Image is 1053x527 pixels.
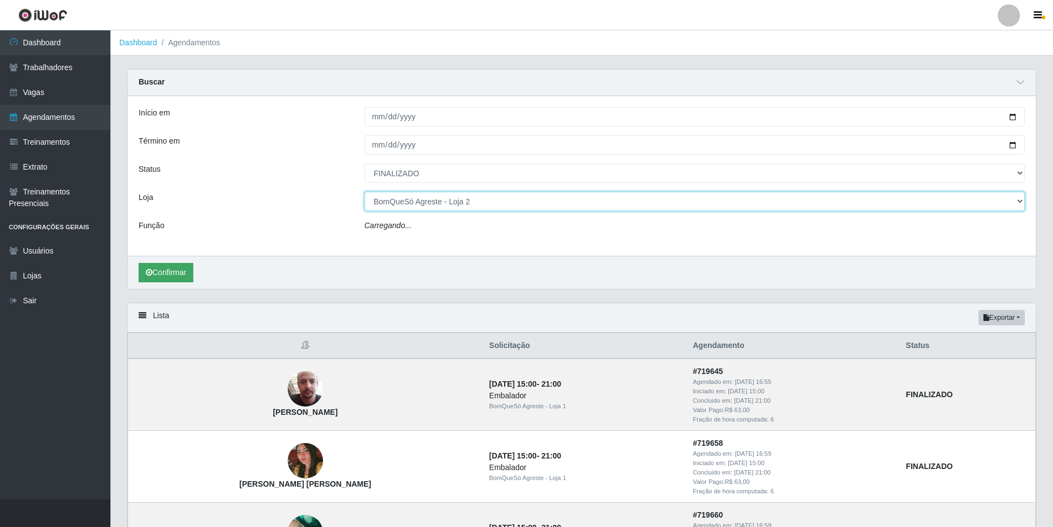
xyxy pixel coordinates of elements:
[157,37,220,49] li: Agendamentos
[18,8,67,22] img: CoreUI Logo
[364,221,412,230] i: Carregando...
[139,77,165,86] strong: Buscar
[483,333,686,359] th: Solicitação
[906,390,953,399] strong: FINALIZADO
[489,451,537,460] time: [DATE] 15:00
[693,487,893,496] div: Fração de hora computada: 6
[489,380,561,388] strong: -
[119,38,157,47] a: Dashboard
[693,439,723,447] strong: # 719658
[728,388,764,394] time: [DATE] 15:00
[489,462,680,473] div: Embalador
[693,367,723,376] strong: # 719645
[139,263,193,282] button: Confirmar
[541,380,561,388] time: 21:00
[239,479,371,488] strong: [PERSON_NAME] [PERSON_NAME]
[693,396,893,405] div: Concluido em:
[139,220,165,231] label: Função
[693,387,893,396] div: Iniciado em:
[693,468,893,477] div: Concluido em:
[139,135,180,147] label: Término em
[273,408,337,417] strong: [PERSON_NAME]
[128,303,1036,333] div: Lista
[489,451,561,460] strong: -
[978,310,1025,325] button: Exportar
[288,358,323,421] img: William Xavier de Araújo
[735,378,771,385] time: [DATE] 16:55
[139,107,170,119] label: Início em
[693,415,893,424] div: Fração de hora computada: 6
[489,380,537,388] time: [DATE] 15:00
[110,30,1053,56] nav: breadcrumb
[693,459,893,468] div: Iniciado em:
[489,473,680,483] div: BomQueSó Agreste - Loja 1
[489,402,680,411] div: BomQueSó Agreste - Loja 1
[899,333,1036,359] th: Status
[728,460,764,466] time: [DATE] 15:00
[693,449,893,459] div: Agendado em:
[906,462,953,471] strong: FINALIZADO
[139,164,161,175] label: Status
[693,510,723,519] strong: # 719660
[139,192,153,203] label: Loja
[288,435,323,487] img: Camila Gomes Crispim da Silva
[489,390,680,402] div: Embalador
[735,450,771,457] time: [DATE] 16:59
[693,477,893,487] div: Valor Pago: R$ 63,00
[364,107,1025,127] input: 00/00/0000
[541,451,561,460] time: 21:00
[364,135,1025,155] input: 00/00/0000
[734,397,770,404] time: [DATE] 21:00
[693,377,893,387] div: Agendado em:
[734,469,770,476] time: [DATE] 21:00
[693,405,893,415] div: Valor Pago: R$ 63,00
[686,333,899,359] th: Agendamento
